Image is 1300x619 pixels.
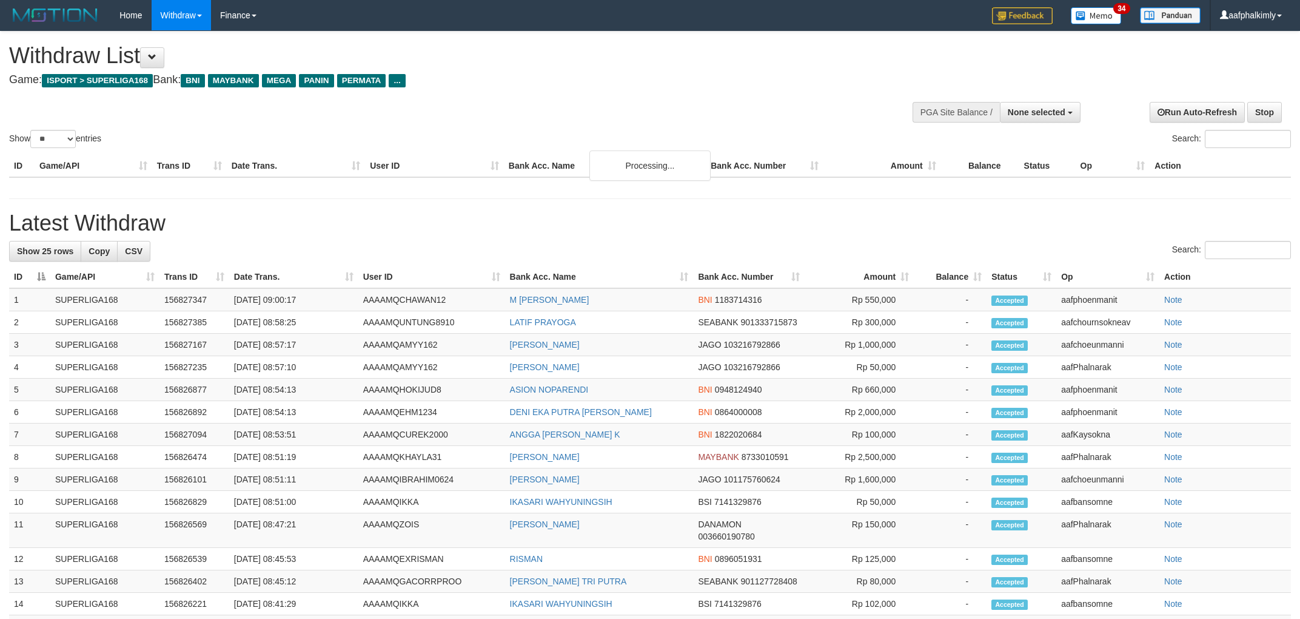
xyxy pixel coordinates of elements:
td: [DATE] 08:51:11 [229,468,358,491]
td: AAAAMQKHAYLA31 [358,446,505,468]
span: Copy [89,246,110,256]
td: 156827347 [159,288,229,311]
a: M [PERSON_NAME] [510,295,589,305]
th: User ID: activate to sort column ascending [358,266,505,288]
td: [DATE] 08:45:12 [229,570,358,593]
td: AAAAMQIBRAHIM0624 [358,468,505,491]
td: SUPERLIGA168 [50,513,159,548]
span: Accepted [991,296,1028,306]
span: Copy 901127728408 to clipboard [740,577,797,586]
td: SUPERLIGA168 [50,446,159,468]
td: AAAAMQHOKIJUD8 [358,379,505,401]
td: AAAAMQAMYY162 [358,334,505,356]
td: [DATE] 08:45:53 [229,548,358,570]
a: ASION NOPARENDI [510,385,589,394]
span: BNI [698,554,712,564]
td: aafphoenmanit [1056,401,1159,424]
img: panduan.png [1140,7,1201,24]
td: [DATE] 08:51:19 [229,446,358,468]
td: 10 [9,491,50,513]
th: Game/API: activate to sort column ascending [50,266,159,288]
a: IKASARI WAHYUNINGSIH [510,599,612,609]
span: Copy 0948124940 to clipboard [715,385,762,394]
td: 14 [9,593,50,615]
input: Search: [1205,241,1291,259]
td: SUPERLIGA168 [50,570,159,593]
span: Copy 101175760624 to clipboard [723,475,780,484]
span: Copy 8733010591 to clipboard [742,452,789,462]
td: 12 [9,548,50,570]
span: 34 [1113,3,1130,14]
a: Run Auto-Refresh [1150,102,1245,123]
th: Status: activate to sort column ascending [987,266,1056,288]
a: Note [1164,577,1182,586]
span: DANAMON [698,519,742,529]
span: JAGO [698,362,721,372]
td: aafPhalnarak [1056,513,1159,548]
td: Rp 2,500,000 [805,446,914,468]
th: Amount: activate to sort column ascending [805,266,914,288]
td: AAAAMQZOIS [358,513,505,548]
td: aafchournsokneav [1056,311,1159,334]
th: Op: activate to sort column ascending [1056,266,1159,288]
td: - [914,424,987,446]
td: [DATE] 08:51:00 [229,491,358,513]
a: Note [1164,519,1182,529]
td: AAAAMQGACORRPROO [358,570,505,593]
td: 8 [9,446,50,468]
span: JAGO [698,340,721,350]
a: RISMAN [510,554,543,564]
span: SEABANK [698,577,738,586]
a: DENI EKA PUTRA [PERSON_NAME] [510,407,652,417]
td: aafPhalnarak [1056,570,1159,593]
span: Copy 1822020684 to clipboard [715,430,762,439]
a: [PERSON_NAME] [510,519,580,529]
th: ID: activate to sort column descending [9,266,50,288]
span: Accepted [991,520,1028,530]
td: - [914,513,987,548]
td: - [914,491,987,513]
td: SUPERLIGA168 [50,356,159,379]
a: [PERSON_NAME] [510,475,580,484]
td: Rp 150,000 [805,513,914,548]
span: MAYBANK [208,74,259,87]
td: AAAAMQAMYY162 [358,356,505,379]
span: JAGO [698,475,721,484]
td: aafbansomne [1056,593,1159,615]
a: Note [1164,430,1182,439]
span: Copy 7141329876 to clipboard [714,599,762,609]
td: aafphoenmanit [1056,379,1159,401]
td: 7 [9,424,50,446]
th: Balance: activate to sort column ascending [914,266,987,288]
button: None selected [1000,102,1081,123]
div: PGA Site Balance / [913,102,1000,123]
td: aafKaysokna [1056,424,1159,446]
a: Note [1164,407,1182,417]
td: 156827385 [159,311,229,334]
a: Note [1164,599,1182,609]
td: SUPERLIGA168 [50,311,159,334]
a: Note [1164,385,1182,394]
td: Rp 102,000 [805,593,914,615]
span: None selected [1008,107,1065,117]
span: BNI [698,430,712,439]
a: Note [1164,295,1182,305]
h1: Withdraw List [9,44,854,68]
td: SUPERLIGA168 [50,491,159,513]
td: - [914,311,987,334]
td: aafchoeunmanni [1056,334,1159,356]
span: Copy 901333715873 to clipboard [740,317,797,327]
th: Date Trans.: activate to sort column ascending [229,266,358,288]
th: ID [9,155,35,177]
span: CSV [125,246,142,256]
td: Rp 125,000 [805,548,914,570]
td: Rp 100,000 [805,424,914,446]
a: Show 25 rows [9,241,81,262]
td: - [914,288,987,311]
span: Accepted [991,363,1028,373]
td: [DATE] 08:57:10 [229,356,358,379]
td: [DATE] 09:00:17 [229,288,358,311]
td: 156826221 [159,593,229,615]
span: BSI [698,497,712,507]
a: [PERSON_NAME] TRI PUTRA [510,577,627,586]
